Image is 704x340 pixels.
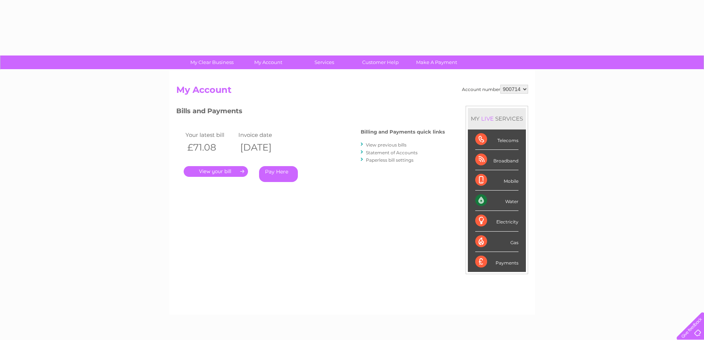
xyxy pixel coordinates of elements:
a: My Account [238,55,299,69]
div: Electricity [475,211,518,231]
th: [DATE] [237,140,290,155]
th: £71.08 [184,140,237,155]
div: LIVE [480,115,495,122]
a: View previous bills [366,142,407,148]
div: Account number [462,85,528,94]
h2: My Account [176,85,528,99]
div: Water [475,191,518,211]
h3: Bills and Payments [176,106,445,119]
td: Invoice date [237,130,290,140]
div: Telecoms [475,129,518,150]
a: Services [294,55,355,69]
div: Mobile [475,170,518,191]
a: . [184,166,248,177]
a: Pay Here [259,166,298,182]
a: Customer Help [350,55,411,69]
div: Gas [475,232,518,252]
h4: Billing and Payments quick links [361,129,445,135]
div: Broadband [475,150,518,170]
a: Statement of Accounts [366,150,418,155]
a: My Clear Business [181,55,242,69]
a: Make A Payment [406,55,467,69]
a: Paperless bill settings [366,157,414,163]
div: Payments [475,252,518,272]
td: Your latest bill [184,130,237,140]
div: MY SERVICES [468,108,526,129]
